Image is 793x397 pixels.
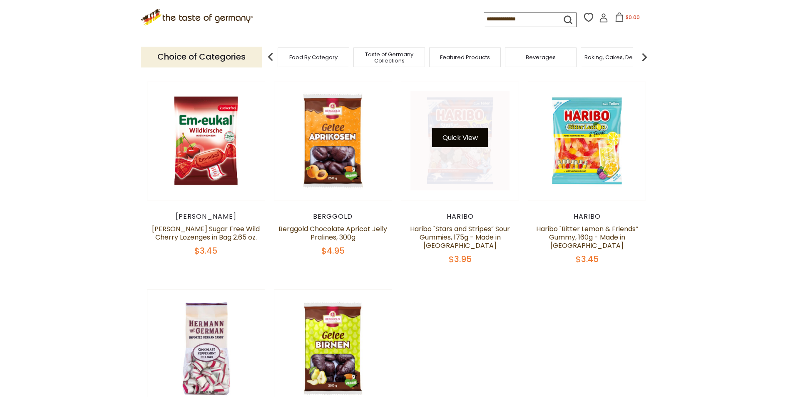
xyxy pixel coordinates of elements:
span: $3.45 [576,253,599,265]
a: Food By Category [289,54,338,60]
button: Quick View [432,128,488,147]
p: Choice of Categories [141,47,262,67]
a: Beverages [526,54,556,60]
a: Berggold Chocolate Apricot Jelly Pralines, 300g [278,224,387,242]
div: Haribo [401,212,520,221]
a: Haribo "Stars and Stripes” Sour Gummies, 175g - Made in [GEOGRAPHIC_DATA] [410,224,510,250]
img: Berggold Chocolate Apricot Jelly Pralines [274,82,392,200]
div: Berggold [274,212,393,221]
div: [PERSON_NAME] [147,212,266,221]
span: $3.95 [449,253,472,265]
button: $0.00 [610,12,645,25]
a: [PERSON_NAME] Sugar Free Wild Cherry Lozenges in Bag 2.65 oz. [152,224,260,242]
a: Featured Products [440,54,490,60]
img: next arrow [636,49,653,65]
img: Haribo Stars and Stripes [401,82,519,200]
span: $4.95 [321,245,345,257]
span: $0.00 [626,14,640,21]
img: Dr. Soldan Sugar Free Wild Cherry [147,82,265,200]
div: Haribo [528,212,646,221]
a: Taste of Germany Collections [356,51,423,64]
a: Haribo "Bitter Lemon & Friends” Gummy, 160g - Made in [GEOGRAPHIC_DATA] [536,224,638,250]
img: Haribo Bitter Lemon & Friends [528,82,646,200]
img: previous arrow [262,49,279,65]
a: Baking, Cakes, Desserts [584,54,649,60]
span: $3.45 [194,245,217,257]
